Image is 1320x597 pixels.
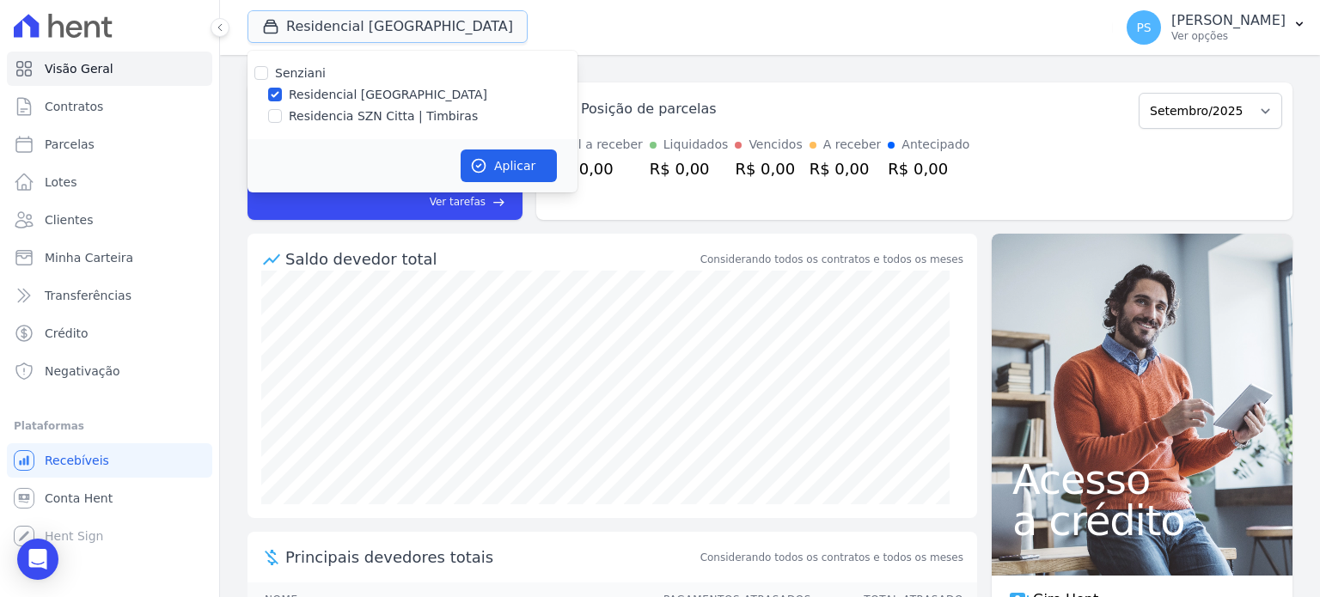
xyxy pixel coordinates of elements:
a: Transferências [7,278,212,313]
span: Crédito [45,325,89,342]
a: Negativação [7,354,212,388]
span: Ver tarefas [430,194,486,210]
a: Parcelas [7,127,212,161]
span: Contratos [45,98,103,115]
span: Negativação [45,362,120,380]
div: Open Intercom Messenger [17,539,58,580]
div: Liquidados [663,136,729,154]
button: Residencial [GEOGRAPHIC_DATA] [247,10,528,43]
a: Conta Hent [7,481,212,515]
span: Principais devedores totais [285,545,697,569]
span: Parcelas [45,136,95,153]
span: Clientes [45,211,93,228]
span: east [492,196,505,209]
span: a crédito [1012,500,1272,541]
a: Contratos [7,89,212,124]
button: Aplicar [461,149,557,182]
span: Visão Geral [45,60,113,77]
div: Posição de parcelas [581,99,717,119]
div: R$ 0,00 [553,157,643,180]
span: Transferências [45,287,131,304]
div: R$ 0,00 [650,157,729,180]
div: Saldo devedor total [285,247,697,271]
div: A receber [823,136,882,154]
span: Lotes [45,174,77,191]
div: R$ 0,00 [810,157,882,180]
p: Ver opções [1171,29,1286,43]
button: PS [PERSON_NAME] Ver opções [1113,3,1320,52]
a: Lotes [7,165,212,199]
a: Recebíveis [7,443,212,478]
a: Crédito [7,316,212,350]
span: Considerando todos os contratos e todos os meses [700,550,963,565]
div: R$ 0,00 [735,157,802,180]
label: Residencial [GEOGRAPHIC_DATA] [289,86,487,104]
span: Recebíveis [45,452,109,469]
p: [PERSON_NAME] [1171,12,1286,29]
div: Considerando todos os contratos e todos os meses [700,252,963,267]
a: Ver tarefas east [351,194,505,210]
label: Senziani [275,66,326,80]
span: Acesso [1012,459,1272,500]
a: Visão Geral [7,52,212,86]
span: Conta Hent [45,490,113,507]
div: R$ 0,00 [888,157,969,180]
span: PS [1136,21,1151,34]
div: Plataformas [14,416,205,436]
a: Clientes [7,203,212,237]
a: Minha Carteira [7,241,212,275]
div: Total a receber [553,136,643,154]
label: Residencia SZN Citta | Timbiras [289,107,478,125]
div: Vencidos [749,136,802,154]
div: Antecipado [901,136,969,154]
span: Minha Carteira [45,249,133,266]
